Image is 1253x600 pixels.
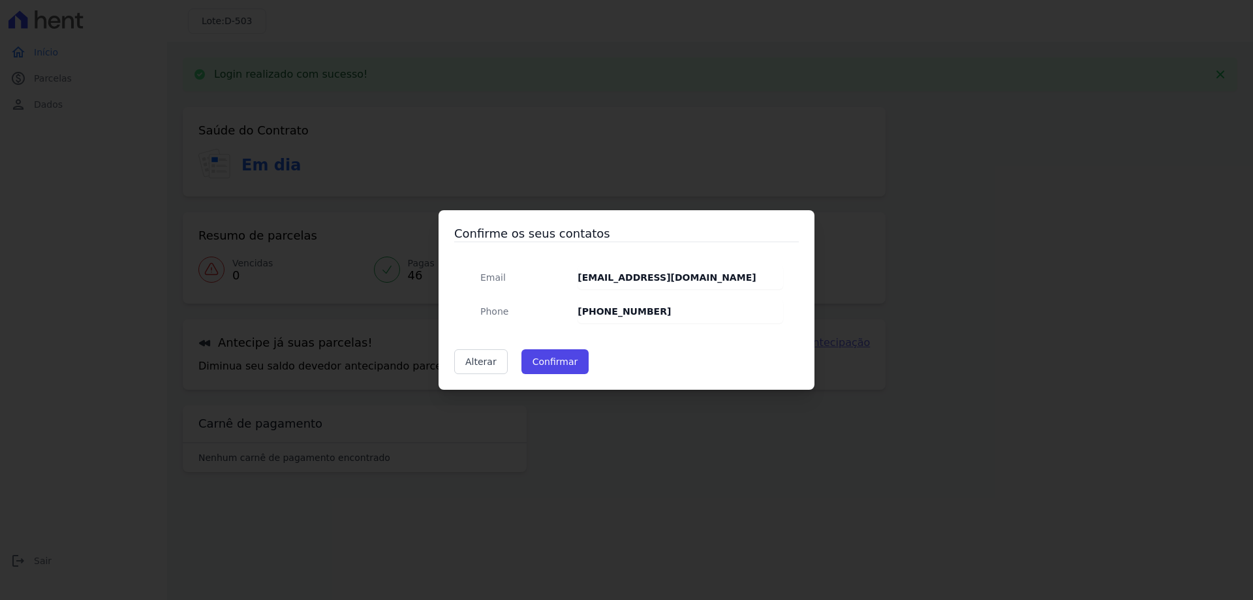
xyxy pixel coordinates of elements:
[480,306,508,317] span: translation missing: pt-BR.public.contracts.modal.confirmation.phone
[578,306,671,317] strong: [PHONE_NUMBER]
[578,272,756,283] strong: [EMAIL_ADDRESS][DOMAIN_NAME]
[454,349,508,374] a: Alterar
[521,349,589,374] button: Confirmar
[480,272,506,283] span: translation missing: pt-BR.public.contracts.modal.confirmation.email
[454,226,799,242] h3: Confirme os seus contatos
